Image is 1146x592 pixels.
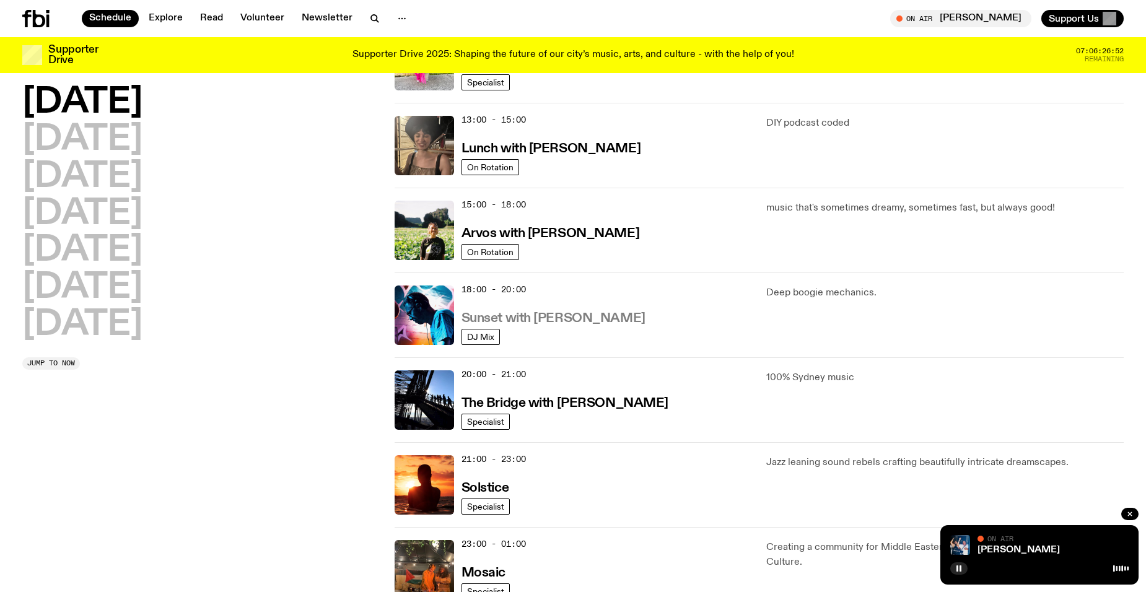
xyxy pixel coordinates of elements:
span: 23:00 - 01:00 [461,538,526,550]
span: 07:06:26:52 [1076,48,1124,54]
button: [DATE] [22,85,142,120]
button: [DATE] [22,197,142,232]
button: [DATE] [22,160,142,194]
a: On Rotation [461,159,519,175]
button: Jump to now [22,357,80,370]
a: Volunteer [233,10,292,27]
a: [PERSON_NAME] [978,545,1060,555]
h3: Solstice [461,482,509,495]
h3: Supporter Drive [48,45,98,66]
p: Deep boogie mechanics. [766,285,1124,300]
span: 21:00 - 23:00 [461,453,526,465]
a: Explore [141,10,190,27]
a: Arvos with [PERSON_NAME] [461,225,639,240]
a: Specialist [461,414,510,430]
span: 18:00 - 20:00 [461,284,526,295]
h3: Lunch with [PERSON_NAME] [461,142,641,155]
button: Support Us [1041,10,1124,27]
p: music that's sometimes dreamy, sometimes fast, but always good! [766,201,1124,215]
img: Simon Caldwell stands side on, looking downwards. He has headphones on. Behind him is a brightly ... [395,285,454,345]
a: DJ Mix [461,329,500,345]
button: [DATE] [22,308,142,342]
a: Solstice [461,479,509,495]
a: Newsletter [294,10,360,27]
h3: The Bridge with [PERSON_NAME] [461,397,668,410]
a: Sunset with [PERSON_NAME] [461,310,645,325]
span: On Rotation [467,247,514,256]
a: Read [193,10,230,27]
span: 15:00 - 18:00 [461,199,526,211]
a: Specialist [461,74,510,90]
span: Specialist [467,77,504,87]
p: Supporter Drive 2025: Shaping the future of our city’s music, arts, and culture - with the help o... [352,50,794,61]
a: Lunch with [PERSON_NAME] [461,140,641,155]
span: Specialist [467,417,504,426]
button: [DATE] [22,123,142,157]
p: 100% Sydney music [766,370,1124,385]
a: Schedule [82,10,139,27]
p: Jazz leaning sound rebels crafting beautifully intricate dreamscapes. [766,455,1124,470]
a: The Bridge with [PERSON_NAME] [461,394,668,410]
button: On Air[PERSON_NAME] [890,10,1031,27]
span: 20:00 - 21:00 [461,368,526,380]
a: Specialist [461,498,510,515]
span: 13:00 - 15:00 [461,114,526,126]
h3: Sunset with [PERSON_NAME] [461,312,645,325]
h3: Mosaic [461,567,505,580]
p: Creating a community for Middle Eastern, [DEMOGRAPHIC_DATA], and African Culture. [766,540,1124,570]
p: DIY podcast coded [766,116,1124,131]
button: [DATE] [22,233,142,268]
span: DJ Mix [467,332,494,341]
img: Bri is smiling and wearing a black t-shirt. She is standing in front of a lush, green field. Ther... [395,201,454,260]
img: A girl standing in the ocean as waist level, staring into the rise of the sun. [395,455,454,515]
h3: Arvos with [PERSON_NAME] [461,227,639,240]
img: People climb Sydney's Harbour Bridge [395,370,454,430]
span: On Rotation [467,162,514,172]
span: Support Us [1049,13,1099,24]
a: On Rotation [461,244,519,260]
span: On Air [987,534,1013,542]
span: Specialist [467,502,504,511]
span: Remaining [1085,56,1124,63]
span: Jump to now [27,360,75,367]
button: [DATE] [22,271,142,305]
a: Mosaic [461,564,505,580]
